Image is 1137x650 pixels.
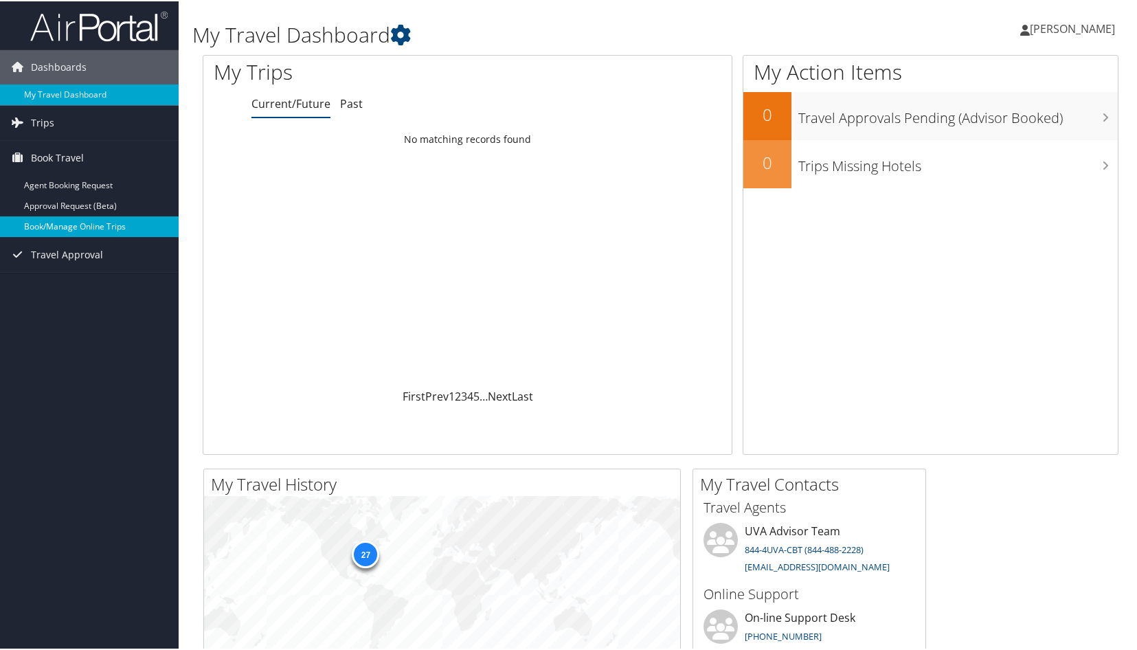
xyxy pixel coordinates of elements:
span: Book Travel [31,139,84,174]
a: [PHONE_NUMBER] [745,629,822,641]
a: [PERSON_NAME] [1020,7,1129,48]
h1: My Trips [214,56,502,85]
a: 0Travel Approvals Pending (Advisor Booked) [743,91,1118,139]
span: … [480,388,488,403]
h1: My Action Items [743,56,1118,85]
a: 1 [449,388,455,403]
h3: Trips Missing Hotels [798,148,1118,175]
td: No matching records found [203,126,732,150]
a: [EMAIL_ADDRESS][DOMAIN_NAME] [745,559,890,572]
img: airportal-logo.png [30,9,168,41]
a: Last [512,388,533,403]
h2: My Travel History [211,471,680,495]
a: 2 [455,388,461,403]
h3: Online Support [703,583,915,603]
a: Past [340,95,363,110]
a: Next [488,388,512,403]
a: 5 [473,388,480,403]
h2: 0 [743,150,791,173]
h3: Travel Approvals Pending (Advisor Booked) [798,100,1118,126]
h1: My Travel Dashboard [192,19,817,48]
span: Travel Approval [31,236,103,271]
a: 3 [461,388,467,403]
span: Dashboards [31,49,87,83]
h3: Travel Agents [703,497,915,516]
a: 844-4UVA-CBT (844-488-2228) [745,542,864,554]
div: 27 [352,539,379,567]
a: 4 [467,388,473,403]
a: First [403,388,425,403]
h2: My Travel Contacts [700,471,925,495]
a: 0Trips Missing Hotels [743,139,1118,187]
span: [PERSON_NAME] [1030,20,1115,35]
a: Prev [425,388,449,403]
a: Current/Future [251,95,330,110]
h2: 0 [743,102,791,125]
li: UVA Advisor Team [697,522,922,578]
span: Trips [31,104,54,139]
